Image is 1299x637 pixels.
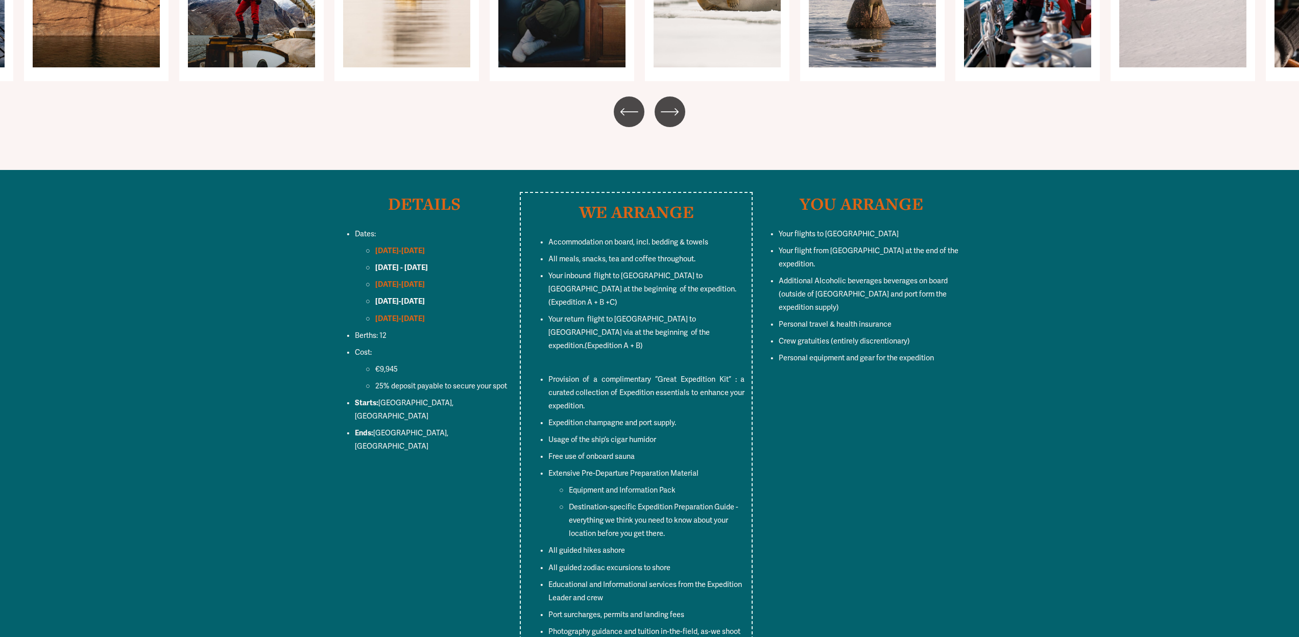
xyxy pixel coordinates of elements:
[779,320,892,329] span: Personal travel & health insurance
[569,484,745,497] p: Equipment and Information Pack
[548,469,699,478] span: Extensive Pre-Departure Preparation Material
[548,373,745,413] p: Provision of a complimentary “Great Expedition Kit” : a curated collection of Expedition essentia...
[548,433,745,447] p: Usage of the ship’s cigar humidor
[614,96,644,127] button: Previous
[548,608,745,622] p: Port surcharges, permits and landing fees
[355,348,372,357] span: Cost:
[355,428,373,437] strong: Ends:
[548,563,670,572] span: All guided zodiac excursions to shore
[548,238,708,247] span: Accommodation on board, incl. bedding & towels
[388,192,461,215] strong: DETAILS
[548,450,745,463] p: Free use of onboard sauna
[579,201,694,223] strong: WE ARRANGE
[375,314,425,323] strong: [DATE]-[DATE]
[355,230,376,238] span: Dates:
[355,399,455,421] span: [GEOGRAPHIC_DATA], [GEOGRAPHIC_DATA]
[375,365,398,374] span: €9,945
[655,96,685,127] button: Next
[569,501,745,541] p: Destination-specific Expedition Preparation Guide - everything we think you need to know about yo...
[375,297,425,306] strong: [DATE]-[DATE]
[548,272,736,293] span: Your inbound flight to [GEOGRAPHIC_DATA] to [GEOGRAPHIC_DATA] at the beginning of the expedition.
[548,269,745,309] p: (Expedition A + B +C)
[355,398,378,407] strong: Starts:
[355,429,450,451] span: [GEOGRAPHIC_DATA], [GEOGRAPHIC_DATA]
[548,578,745,605] p: Educational and Informational services from the Expedition Leader and crew
[779,230,899,238] span: Your flights to [GEOGRAPHIC_DATA]
[779,277,949,312] span: Additional Alcoholic beverages beverages on board (outside of [GEOGRAPHIC_DATA] and port form the...
[548,313,745,353] p: (Expedition A + B)
[548,255,695,263] span: All meals, snacks, tea and coffee throughout.
[779,247,960,268] span: Your flight from [GEOGRAPHIC_DATA] at the end of the expedition.
[779,337,910,346] span: Crew gratuities (entirely discrentionary)
[548,315,711,350] span: Your return flight to [GEOGRAPHIC_DATA] to [GEOGRAPHIC_DATA] via at the beginning of the expedition.
[800,192,923,215] strong: YOU ARRANGE
[548,546,625,555] span: All guided hikes ashore
[375,382,507,390] span: 25% deposit payable to secure your spot
[375,280,425,289] strong: [DATE]-[DATE]
[375,246,425,255] strong: [DATE]-[DATE]
[548,416,745,430] p: Expedition champagne and port supply.
[779,354,934,362] span: Personal equipment and gear for the expedition
[355,331,387,340] span: Berths: 12
[375,263,428,272] strong: [DATE] - [DATE]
